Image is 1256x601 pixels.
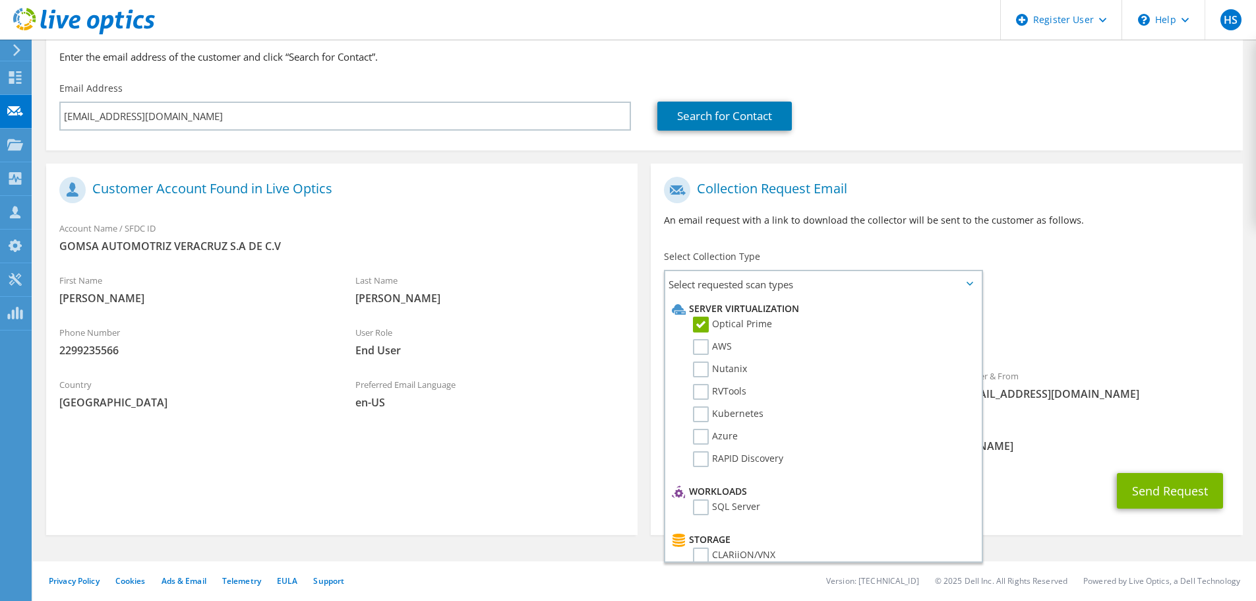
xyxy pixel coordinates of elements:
span: [PERSON_NAME] [355,291,625,305]
label: Nutanix [693,362,747,377]
label: Select Collection Type [664,250,760,263]
label: CLARiiON/VNX [693,548,775,563]
div: Preferred Email Language [342,371,638,416]
div: Sender & From [947,362,1243,408]
a: Cookies [115,575,146,586]
div: To [651,362,947,408]
a: Support [313,575,344,586]
span: en-US [355,395,625,410]
svg: \n [1138,14,1150,26]
label: SQL Server [693,499,760,515]
span: HS [1220,9,1241,30]
li: © 2025 Dell Inc. All Rights Reserved [935,575,1067,586]
a: Search for Contact [657,102,792,131]
div: User Role [342,319,638,364]
span: [EMAIL_ADDRESS][DOMAIN_NAME] [960,387,1230,401]
span: [GEOGRAPHIC_DATA] [59,395,329,410]
p: An email request with a link to download the collector will be sent to the customer as follows. [664,213,1229,228]
div: Country [46,371,342,416]
span: 2299235566 [59,343,329,358]
div: Phone Number [46,319,342,364]
span: End User [355,343,625,358]
h1: Collection Request Email [664,177,1222,203]
h3: Enter the email address of the customer and click “Search for Contact”. [59,49,1230,64]
label: Optical Prime [693,317,772,332]
a: Ads & Email [162,575,206,586]
li: Server Virtualization [669,301,974,317]
label: Azure [693,429,738,445]
div: CC & Reply To [651,414,1242,460]
span: Select requested scan types [665,271,981,298]
div: Requested Collections [651,303,1242,356]
a: Privacy Policy [49,575,100,586]
div: Last Name [342,267,638,312]
div: Account Name / SFDC ID [46,214,638,260]
li: Powered by Live Optics, a Dell Technology [1083,575,1240,586]
li: Workloads [669,484,974,499]
label: RVTools [693,384,746,400]
div: First Name [46,267,342,312]
span: GOMSA AUTOMOTRIZ VERACRUZ S.A DE C.V [59,239,624,253]
li: Version: [TECHNICAL_ID] [826,575,919,586]
h1: Customer Account Found in Live Optics [59,177,618,203]
span: [PERSON_NAME] [59,291,329,305]
label: Email Address [59,82,123,95]
a: Telemetry [222,575,261,586]
a: EULA [277,575,297,586]
label: AWS [693,339,732,355]
li: Storage [669,532,974,548]
label: RAPID Discovery [693,451,783,467]
button: Send Request [1117,473,1223,509]
label: Kubernetes [693,406,763,422]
